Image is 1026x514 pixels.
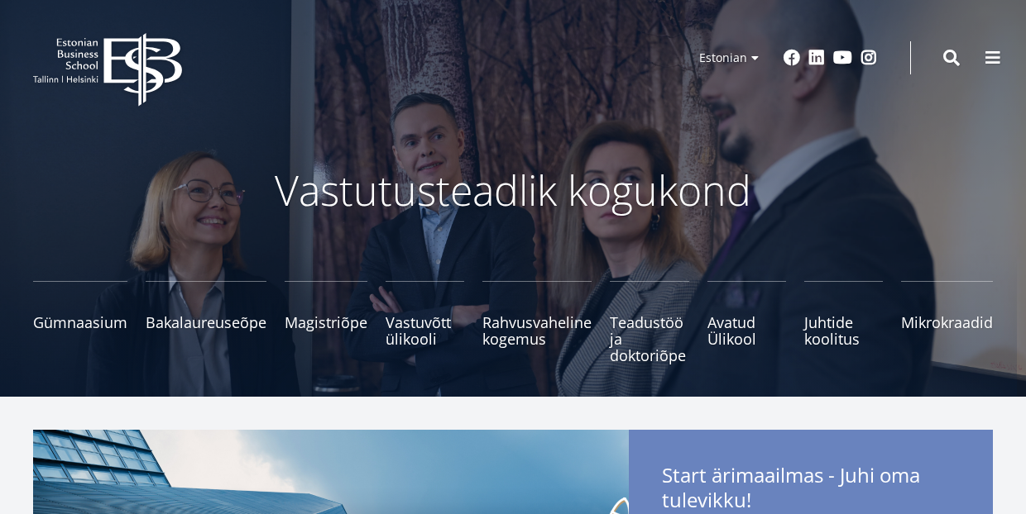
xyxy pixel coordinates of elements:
span: Gümnaasium [33,314,127,331]
span: Magistriõpe [285,314,367,331]
span: Bakalaureuseõpe [146,314,266,331]
span: tulevikku! [662,488,751,512]
span: Juhtide koolitus [804,314,883,347]
a: Magistriõpe [285,281,367,364]
a: Linkedin [808,50,825,66]
a: Rahvusvaheline kogemus [482,281,592,364]
a: Instagram [861,50,877,66]
a: Juhtide koolitus [804,281,883,364]
a: Facebook [784,50,800,66]
span: Rahvusvaheline kogemus [482,314,592,347]
span: Mikrokraadid [901,314,993,331]
span: Avatud Ülikool [707,314,786,347]
a: Youtube [833,50,852,66]
a: Mikrokraadid [901,281,993,364]
span: Teadustöö ja doktoriõpe [610,314,688,364]
a: Teadustöö ja doktoriõpe [610,281,688,364]
a: Vastuvõtt ülikooli [386,281,464,364]
a: Gümnaasium [33,281,127,364]
a: Avatud Ülikool [707,281,786,364]
a: Bakalaureuseõpe [146,281,266,364]
p: Vastutusteadlik kogukond [74,165,952,215]
span: Vastuvõtt ülikooli [386,314,464,347]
